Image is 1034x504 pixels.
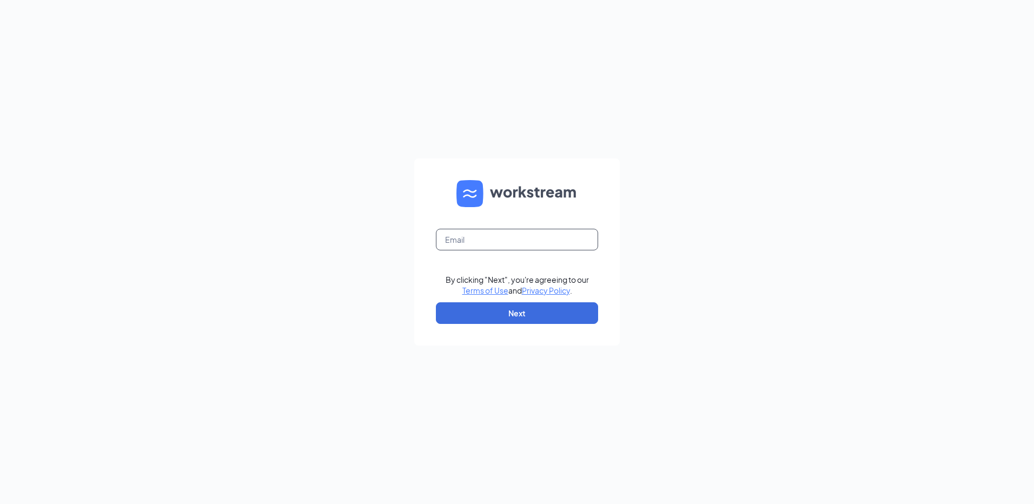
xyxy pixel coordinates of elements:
button: Next [436,302,598,324]
div: By clicking "Next", you're agreeing to our and . [446,274,589,296]
input: Email [436,229,598,250]
a: Privacy Policy [522,286,570,295]
img: WS logo and Workstream text [456,180,578,207]
a: Terms of Use [462,286,508,295]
